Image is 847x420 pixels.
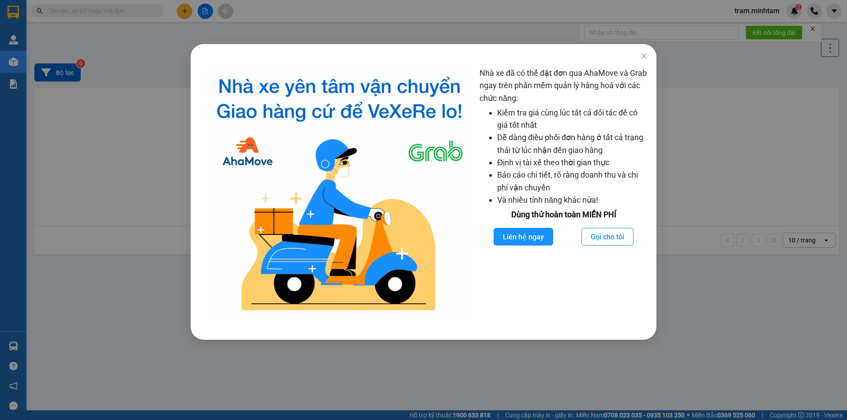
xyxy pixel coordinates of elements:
[497,169,648,194] li: Báo cáo chi tiết, rõ ràng doanh thu và chi phí vận chuyển
[591,231,624,242] span: Gọi cho tôi
[480,67,648,318] div: Nhà xe đã có thể đặt đơn qua AhaMove và Grab ngay trên phần mềm quản lý hàng hoá với các chức năng:
[497,131,648,156] li: Dễ dàng điều phối đơn hàng ở tất cả trạng thái từ lúc nhận đến giao hàng
[641,52,648,59] span: close
[497,156,648,169] li: Định vị tài xế theo thời gian thực
[480,208,648,221] div: Dùng thử hoàn toàn MIỄN PHÍ
[494,228,553,245] button: Liên hệ ngay
[497,194,648,206] li: Và nhiều tính năng khác nữa!
[497,107,648,132] li: Kiểm tra giá cùng lúc tất cả đối tác để có giá tốt nhất
[503,231,544,242] span: Liên hệ ngay
[206,67,472,318] img: logo
[632,44,656,69] button: Close
[581,228,633,245] button: Gọi cho tôi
